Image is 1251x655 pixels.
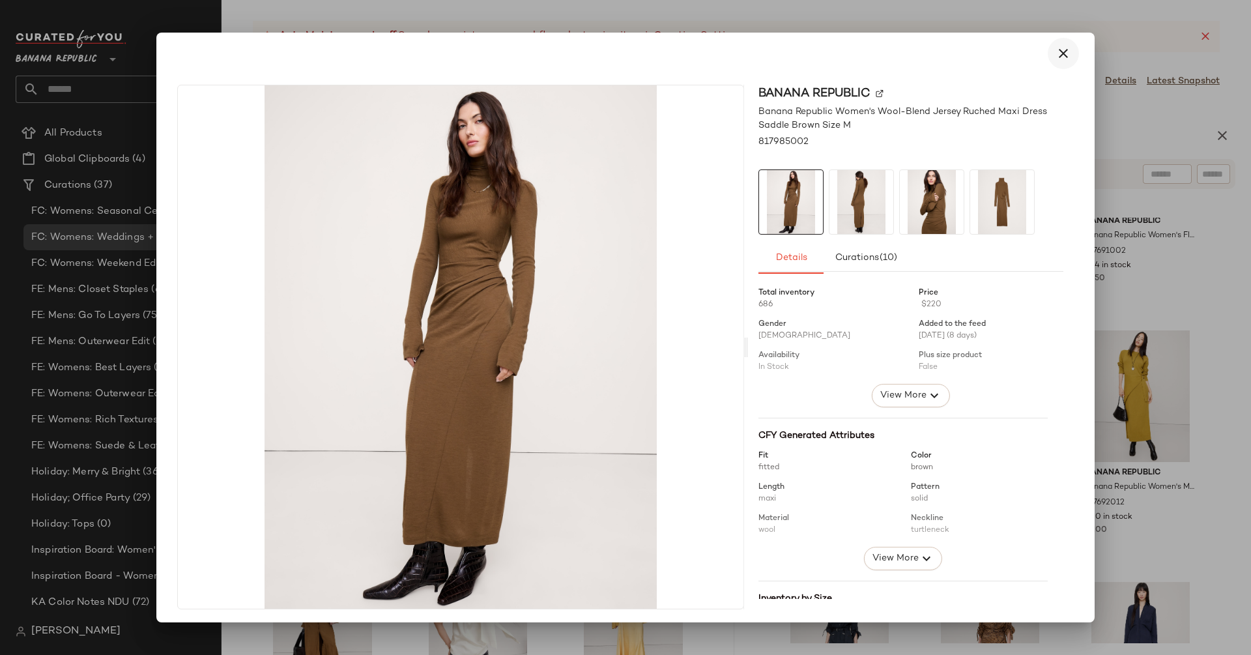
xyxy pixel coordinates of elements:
img: cn60390574.jpg [829,170,893,234]
span: 817985002 [758,135,809,149]
span: Banana Republic Women's Wool-Blend Jersey Ruched Maxi Dress Saddle Brown Size M [758,105,1063,132]
img: svg%3e [876,90,884,98]
span: Curations [835,253,898,263]
img: cn60390309.jpg [178,85,743,609]
div: Inventory by Size [758,592,1048,605]
span: Details [775,253,807,263]
span: Banana Republic [758,85,870,102]
img: cn60390583.jpg [900,170,964,234]
span: View More [872,551,919,566]
button: View More [864,547,942,570]
div: CFY Generated Attributes [758,429,1048,443]
span: View More [880,388,927,403]
button: View More [872,384,950,407]
img: cn60390587.jpg [970,170,1034,234]
img: cn60390309.jpg [759,170,823,234]
span: (10) [879,253,897,263]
